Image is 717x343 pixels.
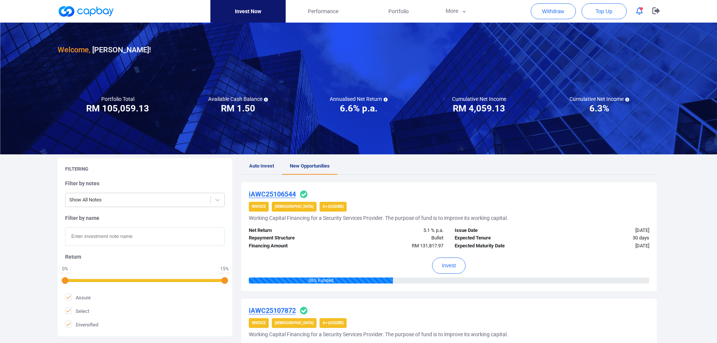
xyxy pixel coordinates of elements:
span: Top Up [595,8,612,15]
div: [DATE] [552,227,655,235]
h5: Filter by name [65,215,225,221]
div: Expected Tenure [449,234,552,242]
h3: RM 1.50 [221,102,255,114]
u: iAWC25107872 [249,306,296,314]
span: Assure [65,294,91,301]
span: Select [65,307,89,315]
u: iAWC25106544 [249,190,296,198]
strong: Invoice [252,321,266,325]
h5: Annualised Net Return [330,96,388,102]
h3: RM 105,059.13 [86,102,149,114]
span: Welcome, [58,45,90,54]
input: Enter investment note name [65,227,225,246]
button: Withdraw [531,3,576,19]
div: Repayment Structure [243,234,346,242]
strong: A+ (Assure) [323,321,344,325]
div: 36 % Funded [249,277,393,284]
div: [DATE] [552,242,655,250]
h5: Working Capital Financing for a Security Services Provider. The purpose of fund is to improve its... [249,331,508,338]
div: 15 % [220,267,229,271]
h3: 6.6% p.a. [340,102,378,114]
strong: A+ (Assure) [323,204,344,209]
span: RM 131,817.97 [412,243,443,248]
h5: Cumulative Net Income [569,96,629,102]
div: Financing Amount [243,242,346,250]
h5: Portfolio Total [101,96,134,102]
h5: Working Capital Financing for a Security Services Provider. The purpose of fund is to improve its... [249,215,508,221]
h5: Return [65,253,225,260]
strong: Invoice [252,204,266,209]
div: Issue Date [449,227,552,235]
h5: Cumulative Net Income [452,96,506,102]
span: Diversified [65,321,98,328]
h3: RM 4,059.13 [453,102,505,114]
h3: 6.3% [589,102,609,114]
h5: Filter by notes [65,180,225,187]
span: Portfolio [388,7,409,15]
div: Bullet [346,234,449,242]
div: 0 % [61,267,69,271]
button: Invest [432,258,466,274]
div: 30 days [552,234,655,242]
div: Net Return [243,227,346,235]
div: Expected Maturity Date [449,242,552,250]
span: Performance [308,7,338,15]
span: Auto Invest [249,163,274,169]
h5: Available Cash Balance [208,96,268,102]
strong: [DEMOGRAPHIC_DATA] [275,204,314,209]
h5: Filtering [65,166,88,172]
span: New Opportunities [290,163,330,169]
button: Top Up [582,3,627,19]
div: 5.1 % p.a. [346,227,449,235]
strong: [DEMOGRAPHIC_DATA] [275,321,314,325]
h3: [PERSON_NAME] ! [58,44,151,56]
